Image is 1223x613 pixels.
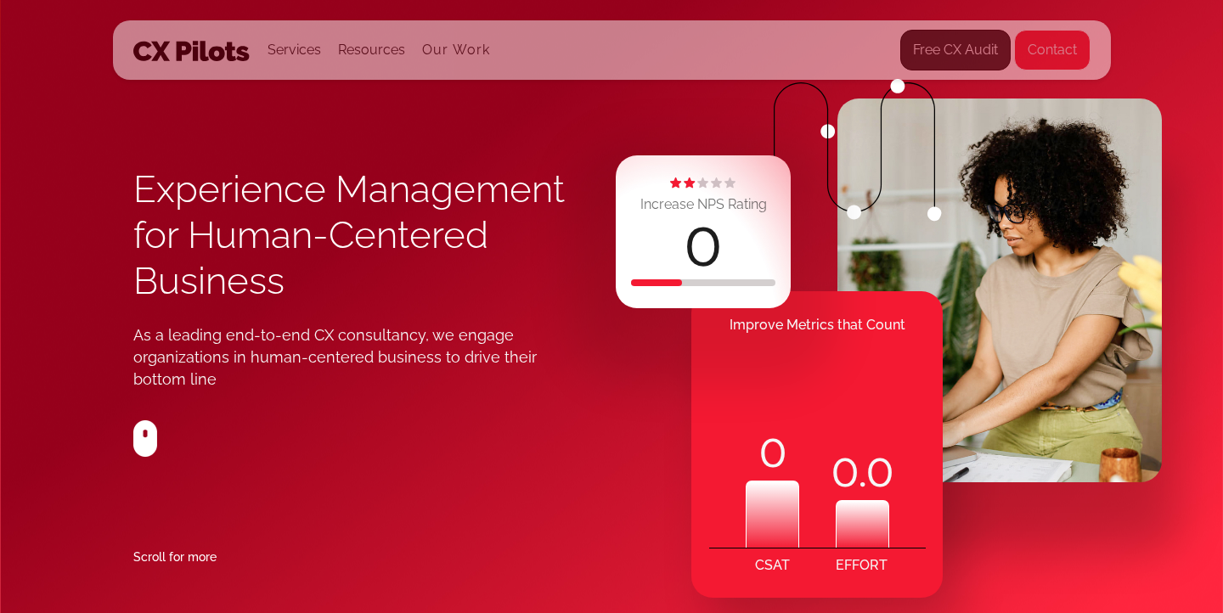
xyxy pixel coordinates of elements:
[746,426,799,481] div: 0
[338,38,405,62] div: Resources
[685,221,722,275] div: 0
[900,30,1011,70] a: Free CX Audit
[133,324,572,391] div: As a leading end-to-end CX consultancy, we engage organizations in human-centered business to dri...
[691,308,943,342] div: Improve Metrics that Count
[836,548,888,582] div: EFFORT
[268,38,321,62] div: Services
[640,193,767,217] div: Increase NPS Rating
[133,545,217,569] div: Scroll for more
[836,446,889,500] div: .
[866,446,893,500] code: 0
[1014,30,1091,70] a: Contact
[831,446,859,500] code: 0
[338,21,405,79] div: Resources
[422,42,491,58] a: Our Work
[755,548,790,582] div: CSAT
[133,166,612,304] h1: Experience Management for Human-Centered Business
[268,21,321,79] div: Services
